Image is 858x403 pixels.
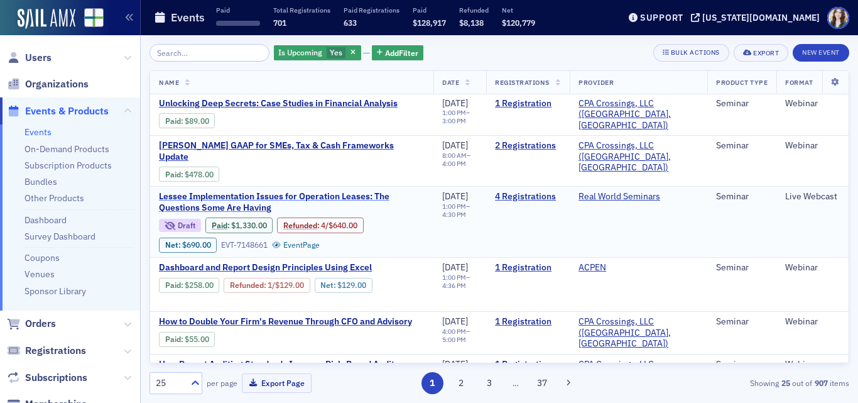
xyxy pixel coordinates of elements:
[337,280,366,290] span: $129.00
[165,116,185,126] span: :
[344,18,357,28] span: 633
[185,170,214,179] span: $478.00
[283,221,317,230] a: Refunded
[273,6,330,14] p: Total Registrations
[18,9,75,29] a: SailAMX
[165,170,185,179] span: :
[24,214,67,226] a: Dashboard
[7,77,89,91] a: Organizations
[442,281,466,290] time: 4:36 PM
[165,280,181,290] a: Paid
[442,328,477,344] div: –
[578,359,698,392] span: CPA Crossings, LLC (Rochester, MI)
[502,6,535,14] p: Net
[734,44,788,62] button: Export
[785,191,840,202] div: Live Webcast
[7,344,86,358] a: Registrations
[578,78,614,87] span: Provider
[479,372,501,394] button: 3
[75,8,104,30] a: View Homepage
[7,51,52,65] a: Users
[442,262,468,273] span: [DATE]
[159,278,219,293] div: Paid: 1 - $25800
[413,18,446,28] span: $128,917
[578,140,698,174] span: CPA Crossings, LLC (Rochester, MI)
[159,262,372,273] span: Dashboard and Report Design Principles Using Excel
[344,6,399,14] p: Paid Registrations
[272,240,320,250] a: EventPage
[159,98,398,109] span: Unlocking Deep Secrets: Case Studies in Financial Analysis
[221,240,268,250] div: EVT-7148661
[24,126,52,138] a: Events
[442,273,466,282] time: 1:00 PM
[442,78,459,87] span: Date
[171,10,205,25] h1: Events
[442,140,468,151] span: [DATE]
[578,191,660,202] a: Real World Seminars
[785,316,840,328] div: Webinar
[531,372,553,394] button: 37
[442,273,477,290] div: –
[785,140,840,152] div: Webinar
[159,332,215,347] div: Paid: 1 - $5500
[442,108,466,117] time: 1:00 PM
[207,377,237,389] label: per page
[320,280,337,290] span: Net :
[159,140,425,162] a: [PERSON_NAME] GAAP for SMEs, Tax & Cash Frameworks Update
[165,170,181,179] a: Paid
[495,140,561,152] a: 2 Registrations
[178,222,195,229] div: Draft
[507,377,524,389] span: …
[716,98,768,109] div: Seminar
[25,344,86,358] span: Registrations
[785,359,840,370] div: Webinar
[442,116,466,125] time: 3:00 PM
[495,316,561,328] a: 1 Registration
[159,262,425,273] a: Dashboard and Report Design Principles Using Excel
[212,221,227,230] a: Paid
[442,97,468,109] span: [DATE]
[24,231,95,242] a: Survey Dashboard
[24,268,55,280] a: Venues
[372,45,423,61] button: AddFilter
[785,98,840,109] div: Webinar
[753,50,779,57] div: Export
[442,358,468,370] span: [DATE]
[159,191,425,213] a: Lessee Implementation Issues for Operation Leases: The Questions Some Are Having
[442,202,466,211] time: 1:00 PM
[205,218,273,233] div: Paid: 5 - $133000
[716,359,768,370] div: Seminar
[785,262,840,273] div: Webinar
[185,116,209,126] span: $89.00
[442,152,477,168] div: –
[495,262,561,273] a: 1 Registration
[224,278,310,293] div: Refunded: 1 - $25800
[278,47,322,57] span: Is Upcoming
[159,359,399,370] span: How Recent Auditing Standards Improve Risk-Based Audits
[385,47,418,58] span: Add Filter
[459,6,489,14] p: Refunded
[578,98,698,131] span: CPA Crossings, LLC (Rochester, MI)
[578,98,698,131] a: CPA Crossings, LLC ([GEOGRAPHIC_DATA], [GEOGRAPHIC_DATA])
[442,335,466,344] time: 5:00 PM
[159,238,217,253] div: Net: $69000
[442,159,466,168] time: 4:00 PM
[159,359,425,370] a: How Recent Auditing Standards Improve Risk-Based Audits
[275,280,304,290] span: $129.00
[495,191,561,202] a: 4 Registrations
[421,372,443,394] button: 1
[442,327,466,336] time: 4:00 PM
[159,140,425,162] span: Walter Haig's GAAP for SMEs, Tax & Cash Frameworks Update
[159,316,412,328] span: How to Double Your Firm's Revenue Through CFO and Advisory
[330,47,342,57] span: Yes
[329,221,357,230] span: $640.00
[315,278,372,293] div: Net: $12900
[274,45,361,61] div: Yes
[7,317,56,331] a: Orders
[24,176,57,187] a: Bundles
[24,252,60,263] a: Coupons
[793,46,849,57] a: New Event
[230,280,264,290] a: Refunded
[159,167,219,182] div: Paid: 4 - $47800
